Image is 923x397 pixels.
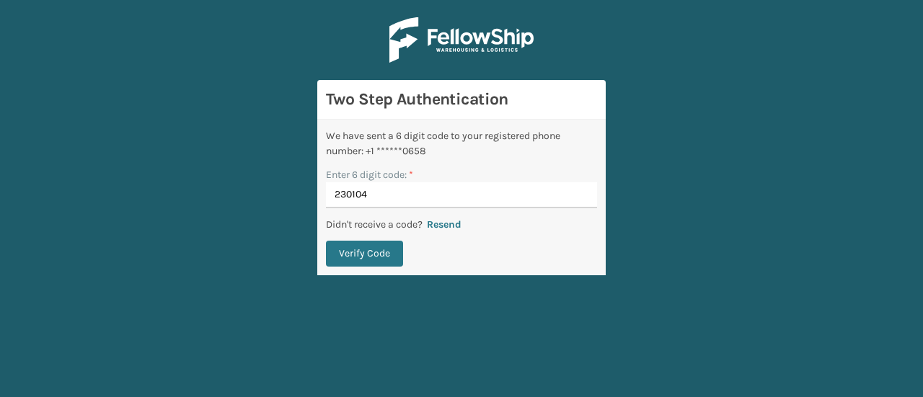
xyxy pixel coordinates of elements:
p: Didn't receive a code? [326,217,423,232]
img: Logo [389,17,534,63]
div: We have sent a 6 digit code to your registered phone number: +1 ******0658 [326,128,597,159]
label: Enter 6 digit code: [326,167,413,182]
button: Resend [423,218,466,231]
button: Verify Code [326,241,403,267]
h3: Two Step Authentication [326,89,597,110]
